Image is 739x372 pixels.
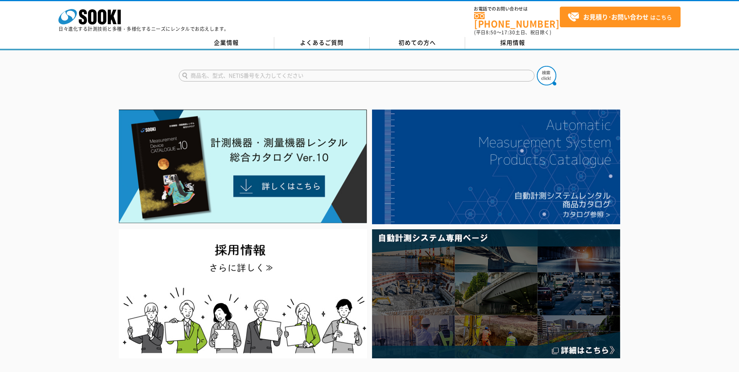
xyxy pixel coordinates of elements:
img: 自動計測システムカタログ [372,110,620,224]
a: お見積り･お問い合わせはこちら [560,7,681,27]
a: 初めての方へ [370,37,465,49]
p: 日々進化する計測技術と多種・多様化するニーズにレンタルでお応えします。 [58,27,229,31]
span: お電話でのお問い合わせは [474,7,560,11]
a: [PHONE_NUMBER] [474,12,560,28]
a: 採用情報 [465,37,561,49]
span: (平日 ～ 土日、祝日除く) [474,29,551,36]
span: 初めての方へ [399,38,436,47]
img: Catalog Ver10 [119,110,367,223]
input: 商品名、型式、NETIS番号を入力してください [179,70,534,81]
a: 企業情報 [179,37,274,49]
span: 8:50 [486,29,497,36]
img: 自動計測システム専用ページ [372,229,620,358]
span: 17:30 [501,29,515,36]
span: はこちら [568,11,672,23]
img: btn_search.png [537,66,556,85]
strong: お見積り･お問い合わせ [583,12,649,21]
a: よくあるご質問 [274,37,370,49]
img: SOOKI recruit [119,229,367,358]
